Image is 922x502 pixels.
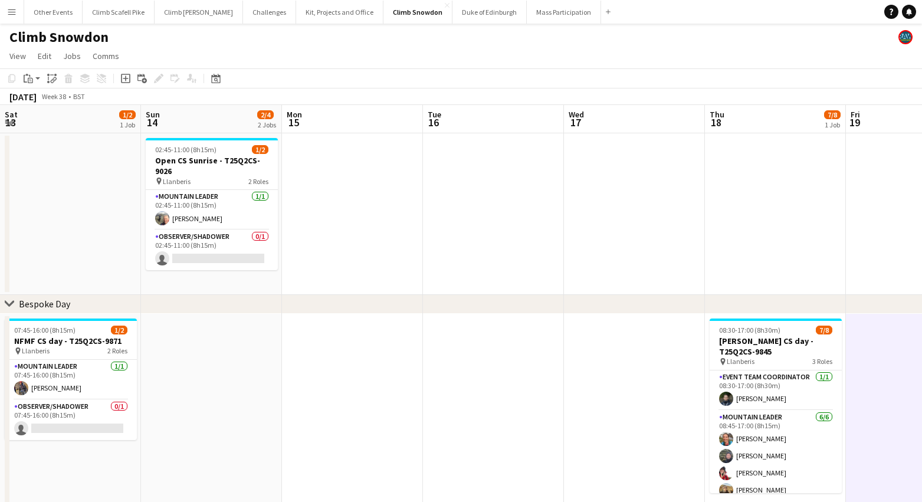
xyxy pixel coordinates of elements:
[248,177,268,186] span: 2 Roles
[22,346,50,355] span: Llanberis
[24,1,83,24] button: Other Events
[38,51,51,61] span: Edit
[719,326,780,334] span: 08:30-17:00 (8h30m)
[155,1,243,24] button: Climb [PERSON_NAME]
[107,346,127,355] span: 2 Roles
[111,326,127,334] span: 1/2
[93,51,119,61] span: Comms
[146,230,278,270] app-card-role: Observer/Shadower0/102:45-11:00 (8h15m)
[120,120,135,129] div: 1 Job
[5,48,31,64] a: View
[58,48,86,64] a: Jobs
[710,319,842,493] app-job-card: 08:30-17:00 (8h30m)7/8[PERSON_NAME] CS day - T25Q2CS-9845 Llanberis3 RolesEvent Team Coordinator1...
[19,298,70,310] div: Bespoke Day
[567,116,584,129] span: 17
[88,48,124,64] a: Comms
[39,92,68,101] span: Week 38
[83,1,155,24] button: Climb Scafell Pike
[14,326,76,334] span: 07:45-16:00 (8h15m)
[812,357,832,366] span: 3 Roles
[163,177,191,186] span: Llanberis
[569,109,584,120] span: Wed
[825,120,840,129] div: 1 Job
[296,1,383,24] button: Kit, Projects and Office
[851,109,860,120] span: Fri
[708,116,724,129] span: 18
[527,1,601,24] button: Mass Participation
[5,400,137,440] app-card-role: Observer/Shadower0/107:45-16:00 (8h15m)
[452,1,527,24] button: Duke of Edinburgh
[824,110,841,119] span: 7/8
[898,30,913,44] app-user-avatar: Staff RAW Adventures
[849,116,860,129] span: 19
[428,109,441,120] span: Tue
[146,109,160,120] span: Sun
[33,48,56,64] a: Edit
[258,120,276,129] div: 2 Jobs
[710,370,842,411] app-card-role: Event Team Coordinator1/108:30-17:00 (8h30m)[PERSON_NAME]
[287,109,302,120] span: Mon
[146,155,278,176] h3: Open CS Sunrise - T25Q2CS-9026
[727,357,754,366] span: Llanberis
[5,109,18,120] span: Sat
[63,51,81,61] span: Jobs
[710,336,842,357] h3: [PERSON_NAME] CS day - T25Q2CS-9845
[710,109,724,120] span: Thu
[119,110,136,119] span: 1/2
[9,91,37,103] div: [DATE]
[5,336,137,346] h3: NFMF CS day - T25Q2CS-9871
[5,319,137,440] app-job-card: 07:45-16:00 (8h15m)1/2NFMF CS day - T25Q2CS-9871 Llanberis2 RolesMountain Leader1/107:45-16:00 (8...
[257,110,274,119] span: 2/4
[144,116,160,129] span: 14
[146,138,278,270] app-job-card: 02:45-11:00 (8h15m)1/2Open CS Sunrise - T25Q2CS-9026 Llanberis2 RolesMountain Leader1/102:45-11:0...
[73,92,85,101] div: BST
[3,116,18,129] span: 13
[155,145,216,154] span: 02:45-11:00 (8h15m)
[426,116,441,129] span: 16
[243,1,296,24] button: Challenges
[383,1,452,24] button: Climb Snowdon
[285,116,302,129] span: 15
[252,145,268,154] span: 1/2
[9,28,109,46] h1: Climb Snowdon
[146,190,278,230] app-card-role: Mountain Leader1/102:45-11:00 (8h15m)[PERSON_NAME]
[9,51,26,61] span: View
[816,326,832,334] span: 7/8
[5,360,137,400] app-card-role: Mountain Leader1/107:45-16:00 (8h15m)[PERSON_NAME]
